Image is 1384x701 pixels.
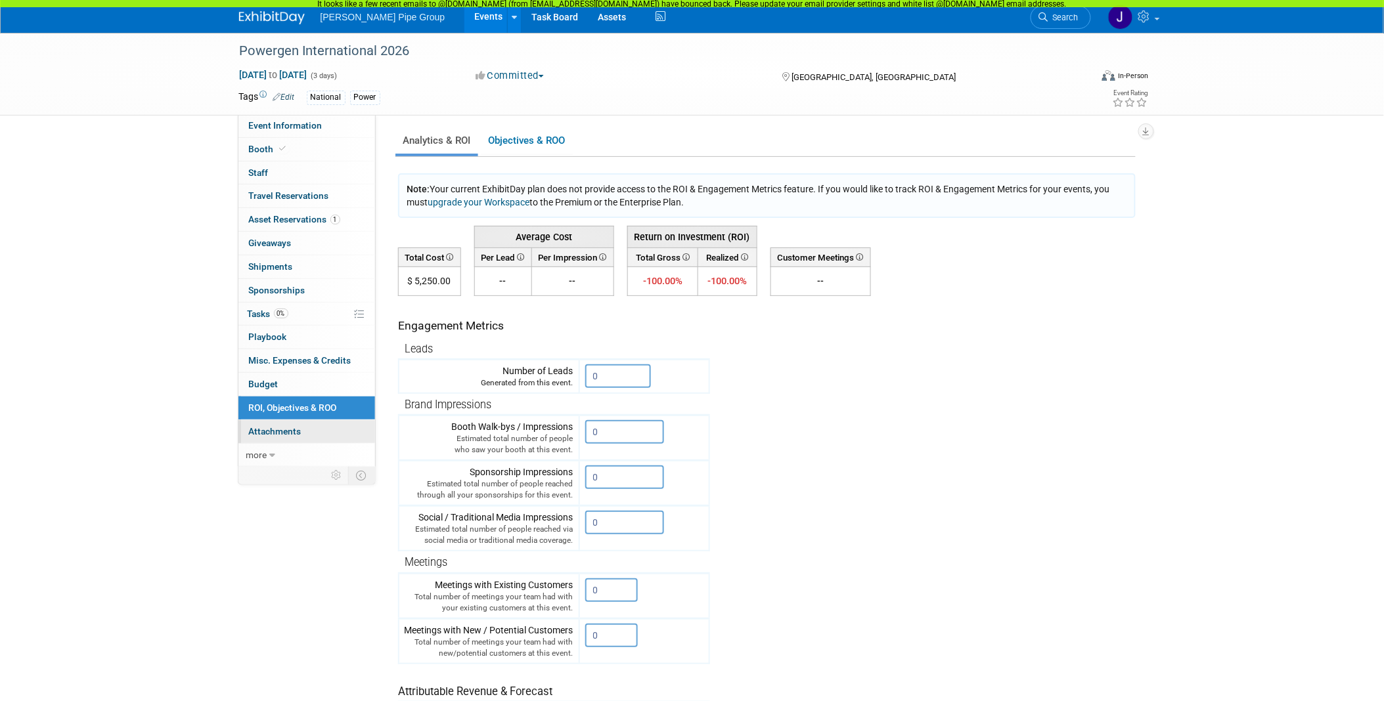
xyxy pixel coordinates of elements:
span: Search [1048,12,1079,22]
div: Total number of meetings your team had with new/potential customers at this event. [405,637,573,659]
div: Number of Leads [405,364,573,389]
span: -100.00% [707,275,747,287]
i: Booth reservation complete [280,145,286,152]
img: ExhibitDay [239,11,305,24]
span: Attachments [249,426,301,436]
span: ROI, Objectives & ROO [249,402,337,413]
span: (3 days) [310,72,338,80]
a: Travel Reservations [238,184,375,207]
button: Committed [471,69,549,83]
span: Note: [407,184,430,194]
div: Sponsorship Impressions [405,465,573,501]
span: Your current ExhibitDay plan does not provide access to the ROI & Engagement Metrics feature. If ... [407,184,1110,207]
a: more [238,444,375,467]
span: Shipments [249,261,293,272]
div: Generated from this event. [405,377,573,389]
a: upgrade your Workspace [428,197,530,207]
span: Giveaways [249,238,292,248]
span: [PERSON_NAME] Pipe Group [321,12,445,22]
span: Leads [405,343,434,355]
span: [GEOGRAPHIC_DATA], [GEOGRAPHIC_DATA] [792,72,956,82]
td: Toggle Event Tabs [348,467,375,484]
div: Attributable Revenue & Forecast [399,668,703,700]
span: Sponsorships [249,285,305,295]
span: Event Information [249,120,323,131]
th: Total Cost [398,247,460,266]
a: Giveaways [238,232,375,255]
div: Booth Walk-bys / Impressions [405,420,573,456]
div: Event Format [1014,68,1149,88]
span: more [246,450,267,460]
a: Staff [238,161,375,184]
div: Meetings with New / Potential Customers [405,624,573,659]
span: 1 [330,215,340,224]
img: Jennifer Monk [1108,5,1133,30]
span: to [267,70,280,80]
span: -- [569,276,576,286]
div: -- [776,274,865,287]
span: Brand Impressions [405,398,492,411]
div: Meetings with Existing Customers [405,578,573,614]
span: Tasks [248,308,288,319]
th: Total Gross [627,247,698,266]
div: Engagement Metrics [399,318,704,334]
div: Estimated total number of people reached via social media or traditional media coverage. [405,524,573,546]
div: Event Rating [1112,90,1148,96]
span: Meetings [405,556,448,568]
span: [DATE] [DATE] [239,69,308,81]
th: Realized [698,247,757,266]
div: Estimated total number of people reached through all your sponsorships for this event. [405,478,573,501]
div: Social / Traditional Media Impressions [405,511,573,546]
th: Customer Meetings [770,247,870,266]
a: Event Information [238,114,375,137]
td: $ 5,250.00 [398,267,460,296]
th: Return on Investment (ROI) [627,226,757,247]
a: Attachments [238,420,375,443]
span: Travel Reservations [249,190,329,201]
div: Estimated total number of people who saw your booth at this event. [405,433,573,456]
th: Per Lead [474,247,531,266]
div: In-Person [1117,71,1148,81]
div: National [307,91,346,104]
td: Tags [239,90,295,105]
th: Average Cost [474,226,614,247]
a: Objectives & ROO [481,128,573,154]
th: Per Impression [531,247,614,266]
span: -100.00% [643,275,682,287]
div: Powergen International 2026 [235,39,1071,63]
span: Budget [249,379,279,389]
span: Asset Reservations [249,214,340,224]
a: Shipments [238,255,375,278]
a: Search [1031,6,1091,29]
span: Staff [249,167,269,178]
div: Total number of meetings your team had with your existing customers at this event. [405,591,573,614]
a: Misc. Expenses & Credits [238,349,375,372]
a: Booth [238,138,375,161]
a: Analytics & ROI [395,128,478,154]
a: Budget [238,373,375,396]
a: Sponsorships [238,279,375,302]
a: Playbook [238,326,375,349]
a: Asset Reservations1 [238,208,375,231]
a: Edit [273,93,295,102]
span: Booth [249,144,289,154]
span: 0% [274,308,288,318]
span: -- [500,276,506,286]
a: ROI, Objectives & ROO [238,396,375,419]
a: Tasks0% [238,303,375,326]
div: Power [350,91,380,104]
td: Personalize Event Tab Strip [326,467,349,484]
img: Format-Inperson.png [1102,70,1115,81]
span: Misc. Expenses & Credits [249,355,351,366]
span: Playbook [249,331,287,342]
